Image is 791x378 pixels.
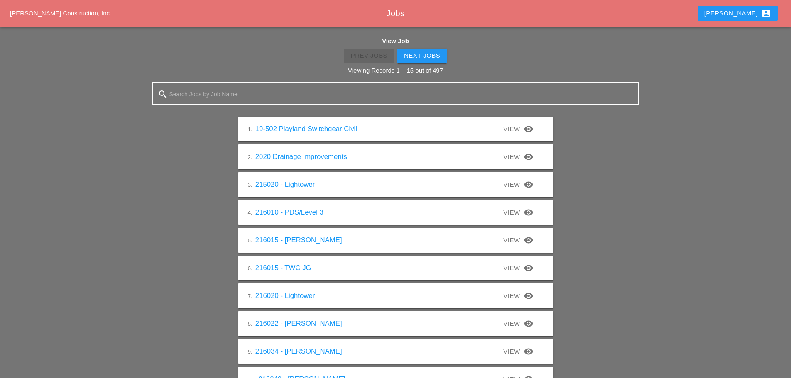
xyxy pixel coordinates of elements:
[248,265,252,271] small: 6.
[248,180,315,188] a: 3.215020 - Lightower
[248,347,342,355] a: 9.216034 - [PERSON_NAME]
[248,182,252,188] small: 3.
[497,288,540,303] a: View
[524,319,534,329] i: visibility
[248,236,342,244] a: 5.216015 - [PERSON_NAME]
[238,117,553,141] a: 1.19-502 Playland Switchgear CivilView
[503,180,533,190] div: View
[497,261,540,276] a: View
[497,344,540,359] a: View
[524,291,534,301] i: visibility
[503,207,533,217] div: View
[238,311,553,336] a: 8.216022 - [PERSON_NAME]View
[503,263,533,273] div: View
[503,235,533,245] div: View
[497,177,540,192] a: View
[248,154,252,160] small: 2.
[248,321,252,327] small: 8.
[248,319,342,327] a: 8.216022 - [PERSON_NAME]
[503,346,533,356] div: View
[238,283,553,308] a: 7.216020 - LightowerView
[248,210,252,216] small: 4.
[248,153,347,161] a: 2.2020 Drainage Improvements
[524,346,534,356] i: visibility
[248,292,315,300] a: 7.216020 - Lightower
[248,125,358,133] a: 1.19-502 Playland Switchgear Civil
[238,200,553,225] a: 4.216010 - PDS/Level 3View
[248,126,252,132] small: 1.
[524,263,534,273] i: visibility
[503,319,533,329] div: View
[503,124,533,134] div: View
[497,316,540,331] a: View
[524,207,534,217] i: visibility
[248,264,311,272] a: 6.216015 - TWC JG
[524,180,534,190] i: visibility
[497,149,540,164] a: View
[524,124,534,134] i: visibility
[387,9,405,18] span: Jobs
[503,291,533,301] div: View
[238,144,553,169] a: 2.2020 Drainage ImprovementsView
[397,49,447,63] button: Next Jobs
[248,293,252,299] small: 7.
[248,208,323,216] a: 4.216010 - PDS/Level 3
[497,122,540,137] a: View
[524,152,534,162] i: visibility
[248,237,252,244] small: 5.
[238,256,553,280] a: 6.216015 - TWC JGView
[497,233,540,248] a: View
[698,6,778,21] button: [PERSON_NAME]
[238,339,553,364] a: 9.216034 - [PERSON_NAME]View
[497,205,540,220] a: View
[248,349,252,355] small: 9.
[404,51,440,61] div: Next Jobs
[704,8,771,18] div: [PERSON_NAME]
[238,172,553,197] a: 3.215020 - LightowerView
[503,152,533,162] div: View
[169,88,622,101] input: Search Jobs by Job Name
[158,89,168,99] i: search
[238,228,553,253] a: 5.216015 - [PERSON_NAME]View
[761,8,771,18] i: account_box
[10,10,111,17] a: [PERSON_NAME] Construction, Inc.
[524,235,534,245] i: visibility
